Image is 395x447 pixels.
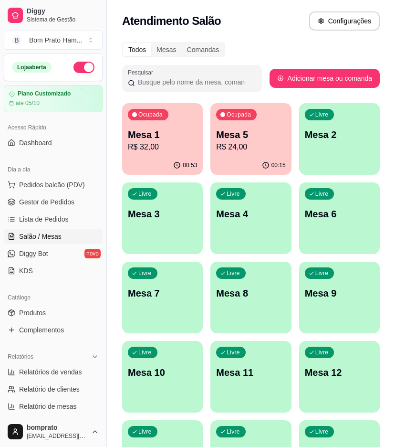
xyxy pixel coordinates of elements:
div: Comandas [182,43,225,56]
span: Pedidos balcão (PDV) [19,180,85,190]
a: Salão / Mesas [4,229,103,244]
h2: Atendimento Salão [122,13,221,29]
button: LivreMesa 7 [122,262,203,333]
p: Mesa 3 [128,207,197,221]
label: Pesquisar [128,68,156,76]
span: Relatórios de vendas [19,367,82,377]
a: DiggySistema de Gestão [4,4,103,27]
a: Produtos [4,305,103,320]
p: Mesa 8 [216,287,285,300]
p: R$ 24,00 [216,141,285,153]
p: Livre [138,269,152,277]
span: KDS [19,266,33,276]
div: Acesso Rápido [4,120,103,135]
p: 00:15 [271,161,286,169]
p: Mesa 6 [305,207,374,221]
article: Plano Customizado [18,90,71,97]
a: Dashboard [4,135,103,150]
p: Ocupada [138,111,163,118]
p: Livre [315,111,329,118]
button: OcupadaMesa 5R$ 24,0000:15 [210,103,291,175]
span: Diggy Bot [19,249,48,258]
a: Gestor de Pedidos [4,194,103,210]
a: Complementos [4,322,103,338]
a: Plano Customizadoaté 05/10 [4,85,103,112]
button: Configurações [309,11,380,31]
p: Livre [227,190,240,198]
button: LivreMesa 8 [210,262,291,333]
p: Mesa 1 [128,128,197,141]
p: Livre [138,190,152,198]
article: até 05/10 [16,99,40,107]
p: Livre [227,349,240,356]
span: Lista de Pedidos [19,214,69,224]
button: LivreMesa 11 [210,341,291,413]
span: B [12,35,21,45]
button: LivreMesa 4 [210,182,291,254]
div: Dia a dia [4,162,103,177]
span: [EMAIL_ADDRESS][DOMAIN_NAME] [27,432,87,440]
span: Sistema de Gestão [27,16,99,23]
p: 00:53 [183,161,197,169]
p: Livre [315,269,329,277]
span: Produtos [19,308,46,318]
button: Alterar Status [73,62,94,73]
button: LivreMesa 2 [299,103,380,175]
button: bomprato[EMAIL_ADDRESS][DOMAIN_NAME] [4,420,103,443]
div: Bom Prato Ham ... [29,35,82,45]
p: Livre [138,349,152,356]
p: Mesa 10 [128,366,197,379]
a: Diggy Botnovo [4,246,103,261]
a: Relatório de fidelidadenovo [4,416,103,431]
p: Mesa 7 [128,287,197,300]
span: bomprato [27,424,87,432]
span: Complementos [19,325,64,335]
p: Mesa 9 [305,287,374,300]
button: LivreMesa 9 [299,262,380,333]
button: Adicionar mesa ou comanda [270,69,380,88]
div: Catálogo [4,290,103,305]
span: Diggy [27,7,99,16]
p: Mesa 4 [216,207,285,221]
p: Livre [227,428,240,436]
div: Mesas [151,43,181,56]
a: Relatórios de vendas [4,364,103,380]
button: LivreMesa 6 [299,182,380,254]
div: Loja aberta [12,62,52,73]
p: Livre [315,428,329,436]
button: LivreMesa 3 [122,182,203,254]
a: Lista de Pedidos [4,212,103,227]
button: OcupadaMesa 1R$ 32,0000:53 [122,103,203,175]
p: Mesa 11 [216,366,285,379]
a: Relatório de clientes [4,382,103,397]
span: Dashboard [19,138,52,148]
input: Pesquisar [135,77,256,87]
p: Livre [315,349,329,356]
button: Pedidos balcão (PDV) [4,177,103,192]
p: Livre [138,428,152,436]
button: Select a team [4,31,103,50]
span: Gestor de Pedidos [19,197,74,207]
p: Livre [315,190,329,198]
button: LivreMesa 12 [299,341,380,413]
button: LivreMesa 10 [122,341,203,413]
div: Todos [123,43,151,56]
p: Mesa 12 [305,366,374,379]
p: Mesa 5 [216,128,285,141]
a: KDS [4,263,103,278]
a: Relatório de mesas [4,399,103,414]
p: R$ 32,00 [128,141,197,153]
span: Relatório de clientes [19,384,80,394]
span: Relatórios [8,353,33,361]
p: Mesa 2 [305,128,374,141]
span: Relatório de mesas [19,402,77,411]
p: Livre [227,269,240,277]
span: Salão / Mesas [19,232,62,241]
p: Ocupada [227,111,251,118]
